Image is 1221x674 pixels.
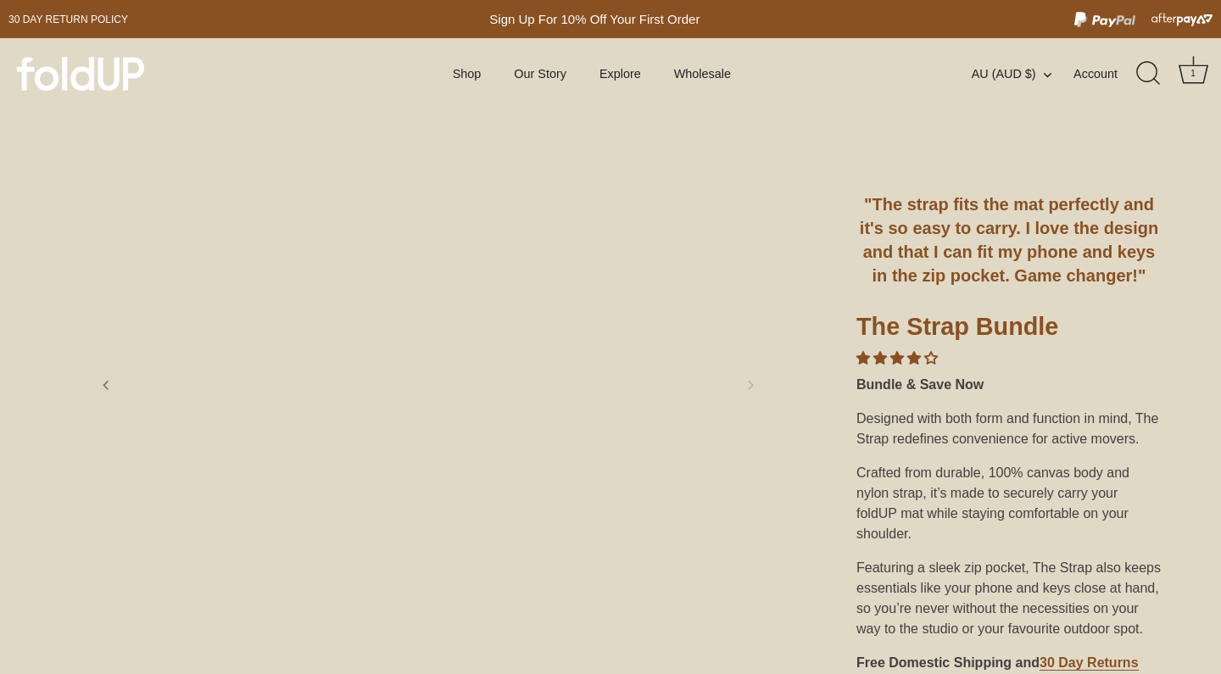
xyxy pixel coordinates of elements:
a: Next slide [732,366,769,404]
p: Designed with both form and function in mind, The Strap redefines convenience for active movers. [856,409,1162,449]
h5: "The strap fits the mat perfectly and it's so easy to carry. I love the design and that I can fit... [856,192,1162,287]
a: Search [1130,55,1168,92]
div: Crafted from durable, 100% canvas body and nylon strap, it’s made to securely carry your foldUP m... [856,456,1162,551]
strong: 30 Day Returns [1040,655,1139,670]
div: 1 [1185,65,1201,82]
a: Cart [1174,55,1212,92]
a: Shop [438,58,496,90]
a: Explore [585,58,655,90]
div: Primary navigation [411,58,773,90]
a: Wholesale [659,58,745,90]
strong: Free Domestic Shipping and [856,655,1040,670]
span: 4.00 stars [856,351,938,365]
h1: The Strap Bundle [856,311,1162,348]
a: 30 day Return policy [8,9,128,30]
a: Previous slide [87,366,125,404]
strong: Bundle & Save Now [856,377,984,392]
button: AU (AUD $) [972,66,1070,81]
a: 30 Day Returns [1040,655,1139,671]
div: Featuring a sleek zip pocket, The Strap also keeps essentials like your phone and keys close at h... [856,551,1162,646]
a: Account [1073,64,1135,84]
a: Our Story [499,58,581,90]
